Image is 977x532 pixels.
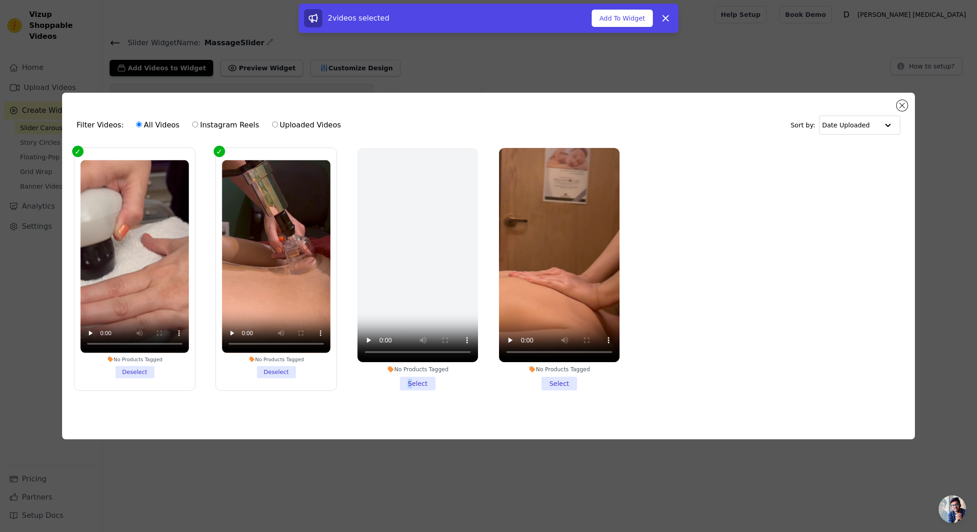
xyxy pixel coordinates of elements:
[272,119,341,131] label: Uploaded Videos
[357,366,478,373] div: No Products Tagged
[897,100,908,111] button: Close modal
[77,115,346,136] div: Filter Videos:
[592,10,653,27] button: Add To Widget
[939,495,966,523] div: Open chat
[192,119,259,131] label: Instagram Reels
[328,14,389,22] span: 2 videos selected
[136,119,180,131] label: All Videos
[791,116,901,135] div: Sort by:
[499,366,620,373] div: No Products Tagged
[222,356,331,363] div: No Products Tagged
[80,356,189,363] div: No Products Tagged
